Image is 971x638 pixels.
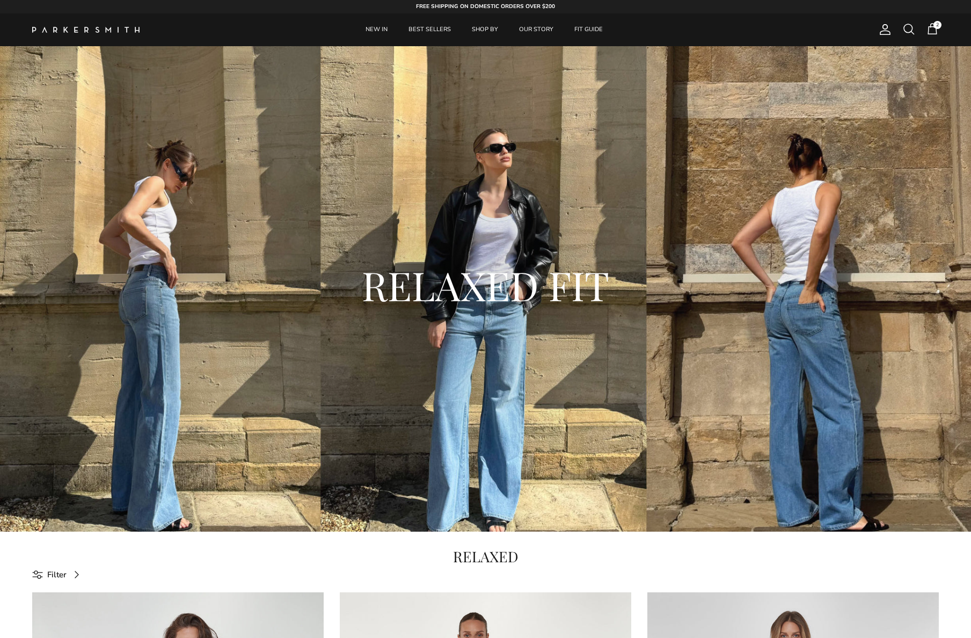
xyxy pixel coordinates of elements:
h1: RELAXED [121,548,851,565]
span: Filter [47,568,67,581]
a: OUR STORY [509,13,563,46]
a: FIT GUIDE [565,13,612,46]
img: Parker Smith [32,27,140,33]
h2: RELAXED FIT [188,259,784,311]
div: Primary [160,13,809,46]
a: Filter [32,563,87,587]
a: BEST SELLERS [399,13,461,46]
a: Account [874,23,892,36]
a: 2 [926,23,939,37]
a: SHOP BY [462,13,508,46]
span: 2 [933,21,941,29]
strong: FREE SHIPPING ON DOMESTIC ORDERS OVER $200 [416,3,555,10]
a: NEW IN [356,13,397,46]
